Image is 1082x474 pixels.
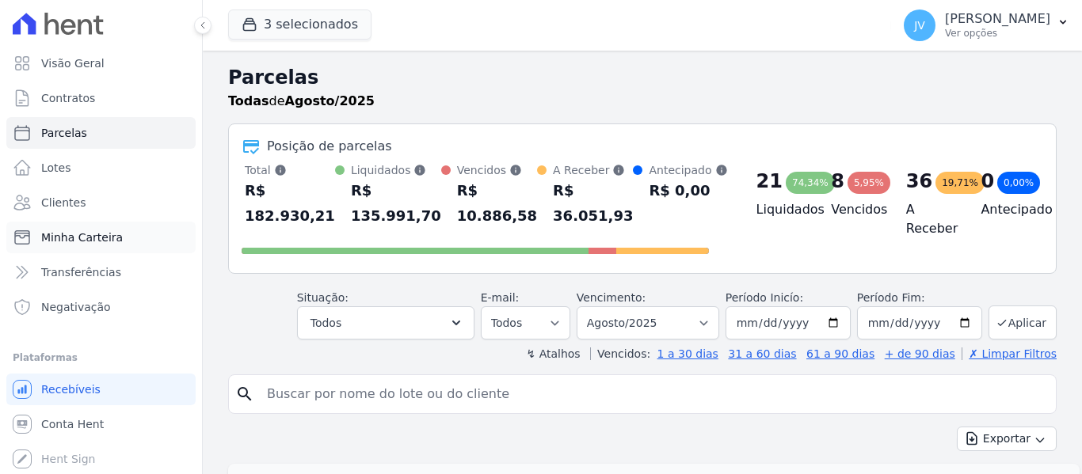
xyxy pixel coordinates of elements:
[6,152,196,184] a: Lotes
[6,291,196,323] a: Negativação
[906,169,932,194] div: 36
[997,172,1040,194] div: 0,00%
[756,169,783,194] div: 21
[577,291,646,304] label: Vencimento:
[981,200,1031,219] h4: Antecipado
[228,93,269,108] strong: Todas
[6,374,196,405] a: Recebíveis
[945,11,1050,27] p: [PERSON_NAME]
[228,92,375,111] p: de
[41,381,101,397] span: Recebíveis
[6,47,196,79] a: Visão Geral
[906,200,956,238] h4: A Receber
[649,162,727,178] div: Antecipado
[756,200,806,219] h4: Liquidados
[857,290,982,306] label: Período Fim:
[6,82,196,114] a: Contratos
[41,160,71,176] span: Lotes
[245,162,335,178] div: Total
[481,291,520,304] label: E-mail:
[806,347,874,360] a: 61 a 90 dias
[13,348,189,367] div: Plataformas
[914,20,925,31] span: JV
[311,313,341,332] span: Todos
[245,178,335,229] div: R$ 182.930,21
[235,385,254,404] i: search
[257,378,1050,410] input: Buscar por nome do lote ou do cliente
[297,291,349,304] label: Situação:
[267,137,392,156] div: Posição de parcelas
[41,229,123,245] span: Minha Carteira
[831,200,881,219] h4: Vencidos
[728,347,796,360] a: 31 a 60 dias
[945,27,1050,40] p: Ver opções
[935,172,985,194] div: 19,71%
[786,172,835,194] div: 74,34%
[726,291,803,304] label: Período Inicío:
[831,169,844,194] div: 8
[553,162,633,178] div: A Receber
[6,187,196,218] a: Clientes
[885,347,955,360] a: + de 90 dias
[962,347,1057,360] a: ✗ Limpar Filtros
[657,347,718,360] a: 1 a 30 dias
[228,9,371,40] button: 3 selecionados
[41,55,105,71] span: Visão Geral
[526,347,580,360] label: ↯ Atalhos
[41,125,87,141] span: Parcelas
[297,306,474,339] button: Todos
[649,178,727,203] div: R$ 0,00
[285,93,375,108] strong: Agosto/2025
[41,299,111,315] span: Negativação
[6,222,196,253] a: Minha Carteira
[351,162,441,178] div: Liquidados
[351,178,441,229] div: R$ 135.991,70
[457,178,537,229] div: R$ 10.886,58
[848,172,890,194] div: 5,95%
[6,117,196,149] a: Parcelas
[457,162,537,178] div: Vencidos
[41,416,104,432] span: Conta Hent
[41,264,121,280] span: Transferências
[891,3,1082,47] button: JV [PERSON_NAME] Ver opções
[228,63,1057,92] h2: Parcelas
[981,169,994,194] div: 0
[590,347,650,360] label: Vencidos:
[553,178,633,229] div: R$ 36.051,93
[41,195,86,210] span: Clientes
[6,408,196,440] a: Conta Hent
[957,427,1057,451] button: Exportar
[989,305,1057,339] button: Aplicar
[41,90,95,106] span: Contratos
[6,256,196,288] a: Transferências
